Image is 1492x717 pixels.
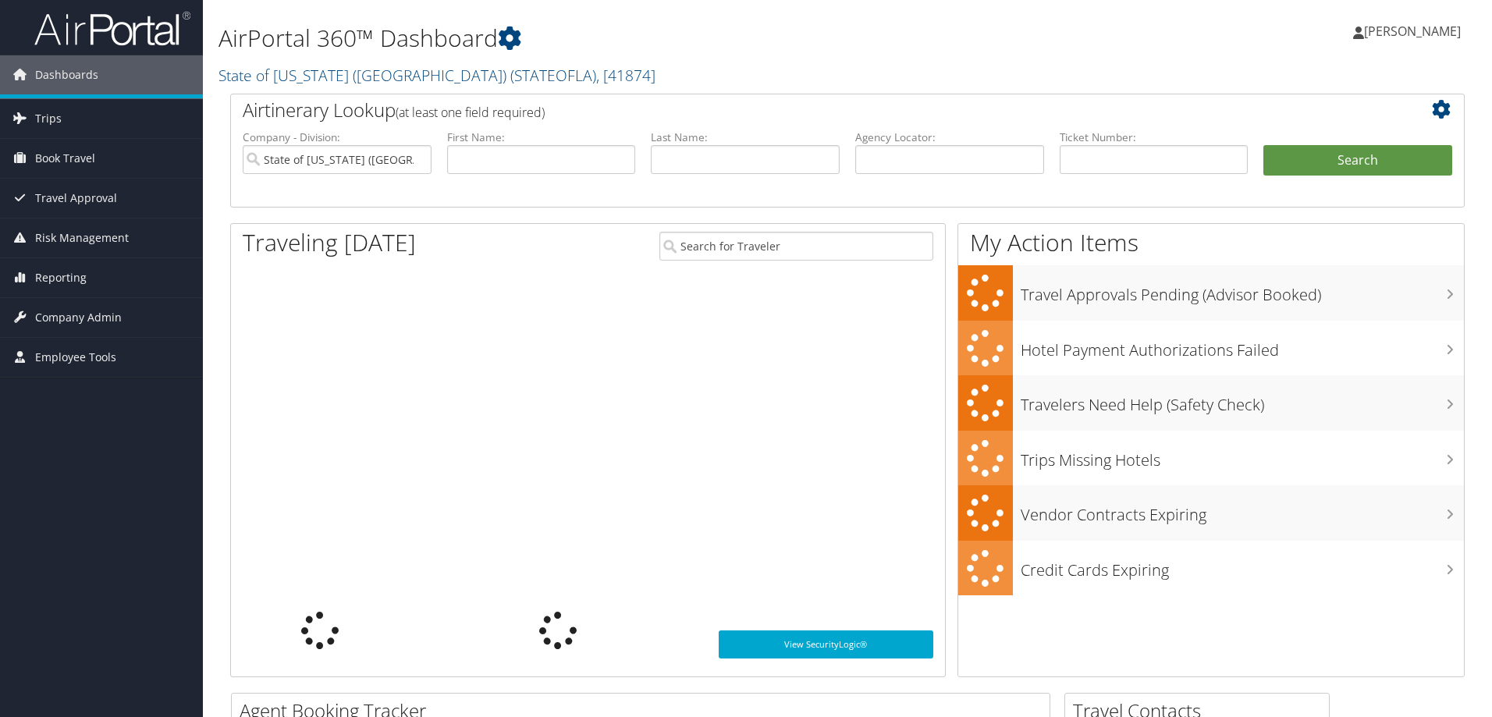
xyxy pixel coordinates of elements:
span: (at least one field required) [396,104,545,121]
span: [PERSON_NAME] [1364,23,1461,40]
a: [PERSON_NAME] [1353,8,1476,55]
span: Reporting [35,258,87,297]
a: Travel Approvals Pending (Advisor Booked) [958,265,1464,321]
span: Trips [35,99,62,138]
span: Employee Tools [35,338,116,377]
span: Company Admin [35,298,122,337]
h3: Credit Cards Expiring [1021,552,1464,581]
h3: Travelers Need Help (Safety Check) [1021,386,1464,416]
span: Risk Management [35,218,129,257]
h1: Traveling [DATE] [243,226,416,259]
a: Hotel Payment Authorizations Failed [958,321,1464,376]
h3: Trips Missing Hotels [1021,442,1464,471]
span: Travel Approval [35,179,117,218]
a: Travelers Need Help (Safety Check) [958,375,1464,431]
h2: Airtinerary Lookup [243,97,1349,123]
label: First Name: [447,130,636,145]
h3: Vendor Contracts Expiring [1021,496,1464,526]
span: Book Travel [35,139,95,178]
h3: Travel Approvals Pending (Advisor Booked) [1021,276,1464,306]
img: airportal-logo.png [34,10,190,47]
span: Dashboards [35,55,98,94]
h1: AirPortal 360™ Dashboard [218,22,1057,55]
label: Ticket Number: [1060,130,1249,145]
a: Vendor Contracts Expiring [958,485,1464,541]
h3: Hotel Payment Authorizations Failed [1021,332,1464,361]
label: Company - Division: [243,130,432,145]
a: State of [US_STATE] ([GEOGRAPHIC_DATA]) [218,65,655,86]
a: Credit Cards Expiring [958,541,1464,596]
label: Agency Locator: [855,130,1044,145]
label: Last Name: [651,130,840,145]
a: View SecurityLogic® [719,630,933,658]
a: Trips Missing Hotels [958,431,1464,486]
h1: My Action Items [958,226,1464,259]
input: Search for Traveler [659,232,933,261]
span: , [ 41874 ] [596,65,655,86]
button: Search [1263,145,1452,176]
span: ( STATEOFLA ) [510,65,596,86]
